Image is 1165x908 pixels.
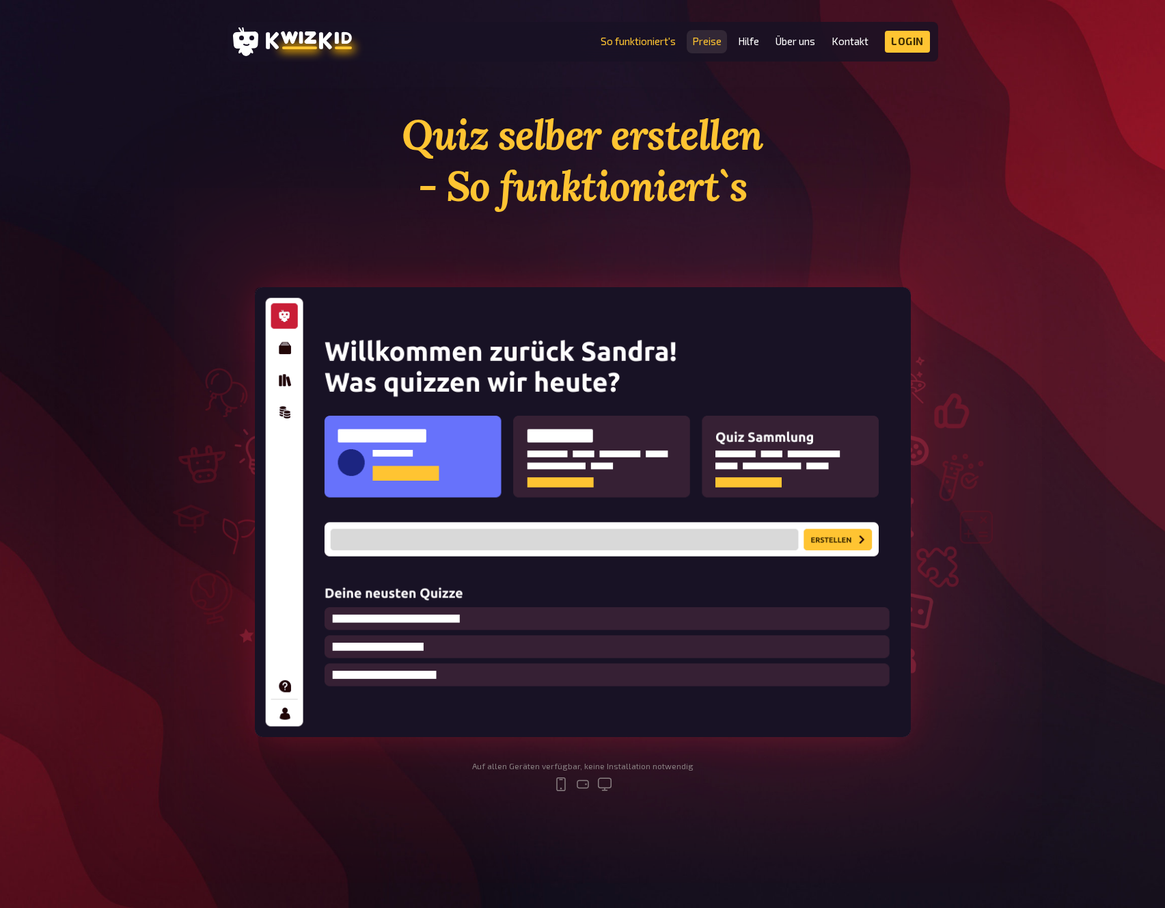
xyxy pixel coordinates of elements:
img: kwizkid [255,287,911,737]
a: Login [885,31,930,53]
h1: Quiz selber erstellen - So funktioniert`s [255,109,911,212]
a: Hilfe [738,36,759,47]
svg: mobile [553,776,569,792]
svg: desktop [597,776,613,792]
a: Über uns [776,36,815,47]
svg: tablet [575,776,591,792]
div: Auf allen Geräten verfügbar, keine Installation notwendig [472,762,694,771]
a: So funktioniert's [601,36,676,47]
a: Kontakt [832,36,868,47]
a: Preise [692,36,722,47]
